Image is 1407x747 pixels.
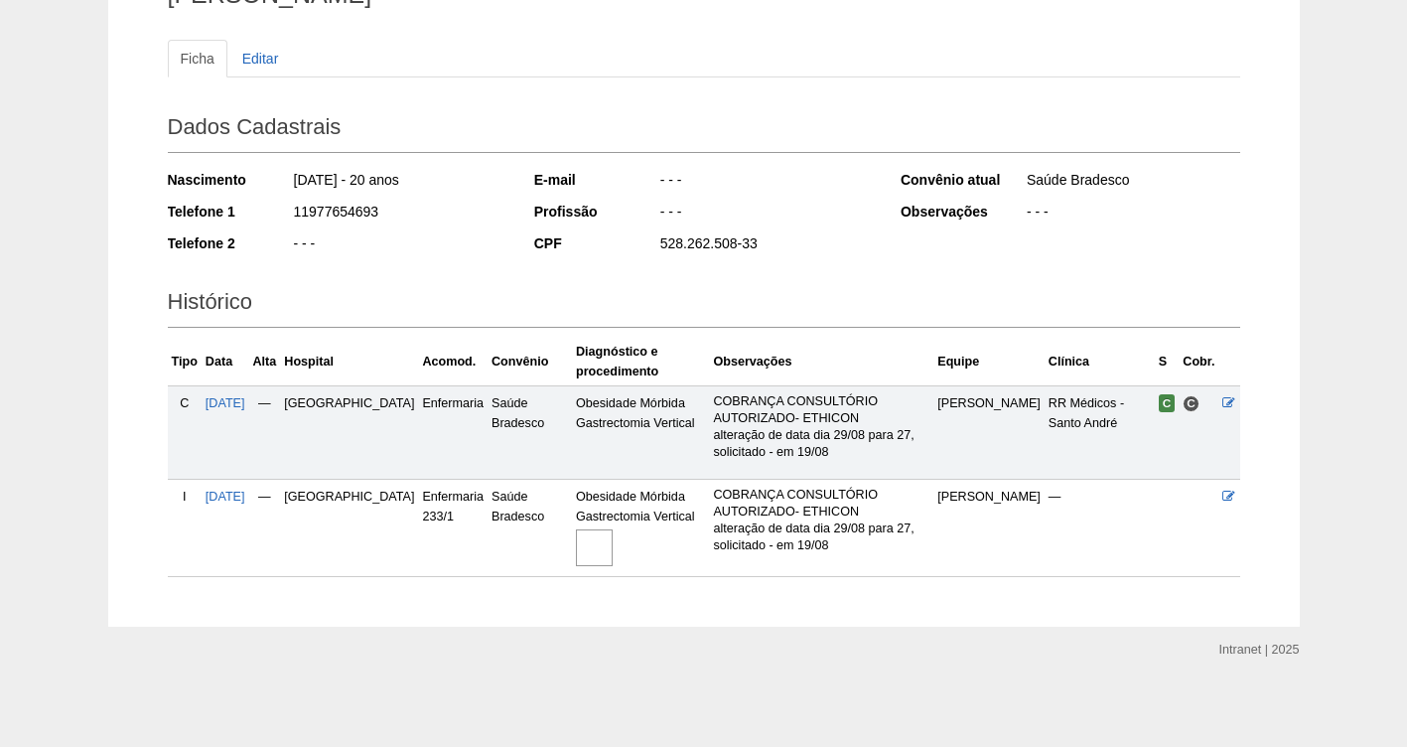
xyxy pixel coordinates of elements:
td: [PERSON_NAME] [933,385,1045,479]
td: Obesidade Mórbida Gastrectomia Vertical [572,480,709,577]
div: - - - [658,202,874,226]
div: Saúde Bradesco [1025,170,1240,195]
th: Tipo [168,338,202,386]
span: Consultório [1183,395,1199,412]
td: RR Médicos - Santo André [1045,385,1155,479]
div: Observações [901,202,1025,222]
a: [DATE] [206,396,245,410]
div: I [172,487,198,507]
td: Obesidade Mórbida Gastrectomia Vertical [572,385,709,479]
a: [DATE] [206,490,245,504]
td: [PERSON_NAME] [933,480,1045,577]
div: Telefone 2 [168,233,292,253]
h2: Dados Cadastrais [168,107,1240,153]
th: Cobr. [1179,338,1218,386]
span: Confirmada [1159,394,1176,412]
td: Saúde Bradesco [488,480,572,577]
td: Enfermaria 233/1 [418,480,488,577]
th: Acomod. [418,338,488,386]
td: — [1045,480,1155,577]
th: Alta [249,338,281,386]
div: 528.262.508-33 [658,233,874,258]
td: Enfermaria [418,385,488,479]
a: Ficha [168,40,227,77]
td: [GEOGRAPHIC_DATA] [280,480,418,577]
a: Editar [229,40,292,77]
div: 11977654693 [292,202,507,226]
p: COBRANÇA CONSULTÓRIO AUTORIZADO- ETHICON alteração de data dia 29/08 para 27, solicitado - em 19/08 [713,393,929,461]
div: - - - [292,233,507,258]
th: Data [202,338,249,386]
th: Clínica [1045,338,1155,386]
div: Convênio atual [901,170,1025,190]
td: — [249,385,281,479]
th: Hospital [280,338,418,386]
div: Telefone 1 [168,202,292,222]
div: E-mail [534,170,658,190]
th: Convênio [488,338,572,386]
td: — [249,480,281,577]
div: [DATE] - 20 anos [292,170,507,195]
p: COBRANÇA CONSULTÓRIO AUTORIZADO- ETHICON alteração de data dia 29/08 para 27, solicitado - em 19/08 [713,487,929,554]
th: Diagnóstico e procedimento [572,338,709,386]
div: CPF [534,233,658,253]
div: Intranet | 2025 [1219,640,1300,660]
th: S [1155,338,1180,386]
div: Nascimento [168,170,292,190]
div: Profissão [534,202,658,222]
th: Equipe [933,338,1045,386]
th: Observações [709,338,933,386]
h2: Histórico [168,282,1240,328]
td: Saúde Bradesco [488,385,572,479]
div: C [172,393,198,413]
div: - - - [658,170,874,195]
div: - - - [1025,202,1240,226]
td: [GEOGRAPHIC_DATA] [280,385,418,479]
